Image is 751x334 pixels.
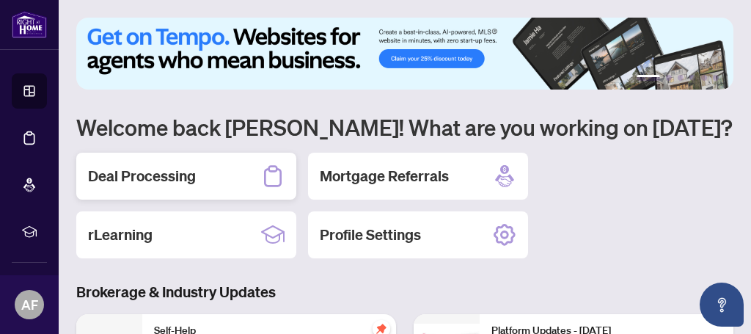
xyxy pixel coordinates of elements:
[678,75,684,81] button: 3
[713,75,719,81] button: 6
[76,282,733,302] h3: Brokerage & Industry Updates
[637,75,660,81] button: 1
[88,225,153,245] h2: rLearning
[21,294,38,315] span: AF
[76,18,733,90] img: Slide 0
[701,75,707,81] button: 5
[700,283,744,327] button: Open asap
[88,166,196,186] h2: Deal Processing
[666,75,672,81] button: 2
[320,225,421,245] h2: Profile Settings
[12,11,47,38] img: logo
[320,166,449,186] h2: Mortgage Referrals
[76,113,733,141] h1: Welcome back [PERSON_NAME]! What are you working on [DATE]?
[689,75,695,81] button: 4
